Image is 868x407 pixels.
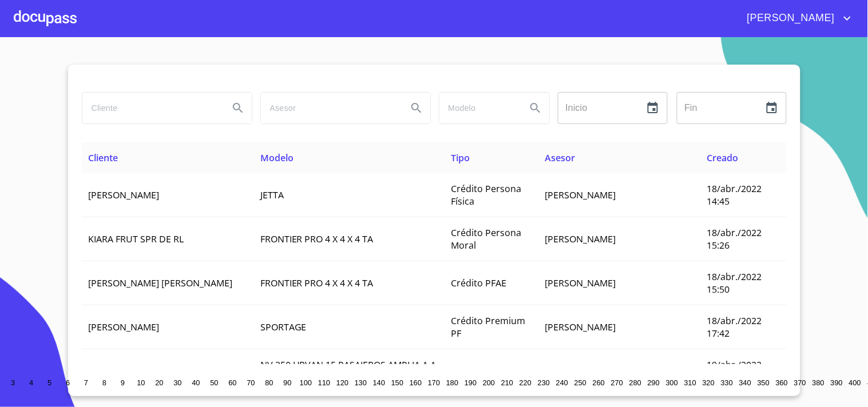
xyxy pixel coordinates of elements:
[553,373,572,392] button: 240
[169,373,187,392] button: 30
[501,378,513,387] span: 210
[205,373,224,392] button: 50
[739,9,841,27] span: [PERSON_NAME]
[535,373,553,392] button: 230
[428,378,440,387] span: 170
[611,378,623,387] span: 270
[462,373,480,392] button: 190
[260,373,279,392] button: 80
[132,373,150,392] button: 10
[707,151,739,164] span: Creado
[187,373,205,392] button: 40
[4,373,22,392] button: 3
[849,378,861,387] span: 400
[608,373,627,392] button: 270
[465,378,477,387] span: 190
[831,378,843,387] span: 390
[89,321,160,333] span: [PERSON_NAME]
[89,277,233,289] span: [PERSON_NAME] [PERSON_NAME]
[627,373,645,392] button: 280
[629,378,641,387] span: 280
[84,378,88,387] span: 7
[96,373,114,392] button: 8
[260,189,284,201] span: JETTA
[210,378,218,387] span: 50
[297,373,315,392] button: 100
[260,233,374,245] span: FRONTIER PRO 4 X 4 X 4 TA
[572,373,590,392] button: 250
[370,373,389,392] button: 140
[261,93,398,123] input: search
[522,94,549,122] button: Search
[41,373,59,392] button: 5
[812,378,825,387] span: 380
[666,378,678,387] span: 300
[155,378,163,387] span: 20
[773,373,791,392] button: 360
[451,314,525,340] span: Crédito Premium PF
[498,373,517,392] button: 210
[137,378,145,387] span: 10
[810,373,828,392] button: 380
[574,378,586,387] span: 250
[173,378,181,387] span: 30
[265,378,273,387] span: 80
[150,373,169,392] button: 20
[82,93,220,123] input: search
[681,373,700,392] button: 310
[846,373,865,392] button: 400
[545,277,616,289] span: [PERSON_NAME]
[29,378,33,387] span: 4
[192,378,200,387] span: 40
[451,226,521,252] span: Crédito Persona Moral
[283,378,291,387] span: 90
[718,373,736,392] button: 330
[336,378,348,387] span: 120
[758,378,770,387] span: 350
[59,373,77,392] button: 6
[66,378,70,387] span: 6
[228,378,236,387] span: 60
[556,378,568,387] span: 240
[663,373,681,392] button: 300
[545,151,576,164] span: Asesor
[545,233,616,245] span: [PERSON_NAME]
[121,378,125,387] span: 9
[410,378,422,387] span: 160
[451,277,506,289] span: Crédito PFAE
[89,233,184,245] span: KIARA FRUT SPR DE RL
[247,378,255,387] span: 70
[389,373,407,392] button: 150
[114,373,132,392] button: 9
[47,378,51,387] span: 5
[520,378,532,387] span: 220
[645,373,663,392] button: 290
[451,182,521,208] span: Crédito Persona Física
[700,373,718,392] button: 320
[538,378,550,387] span: 230
[739,9,854,27] button: account of current user
[89,151,118,164] span: Cliente
[736,373,755,392] button: 340
[707,314,762,340] span: 18/abr./2022 17:42
[260,358,437,384] span: NV 350 URVAN 15 PASAJEROS AMPLIA A A PAQ SEG T M
[242,373,260,392] button: 70
[443,373,462,392] button: 180
[102,378,106,387] span: 8
[425,373,443,392] button: 170
[828,373,846,392] button: 390
[355,378,367,387] span: 130
[300,378,312,387] span: 100
[334,373,352,392] button: 120
[315,373,334,392] button: 110
[260,321,307,333] span: SPORTAGE
[352,373,370,392] button: 130
[517,373,535,392] button: 220
[794,378,806,387] span: 370
[11,378,15,387] span: 3
[439,93,517,123] input: search
[707,226,762,252] span: 18/abr./2022 15:26
[721,378,733,387] span: 330
[590,373,608,392] button: 260
[22,373,41,392] button: 4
